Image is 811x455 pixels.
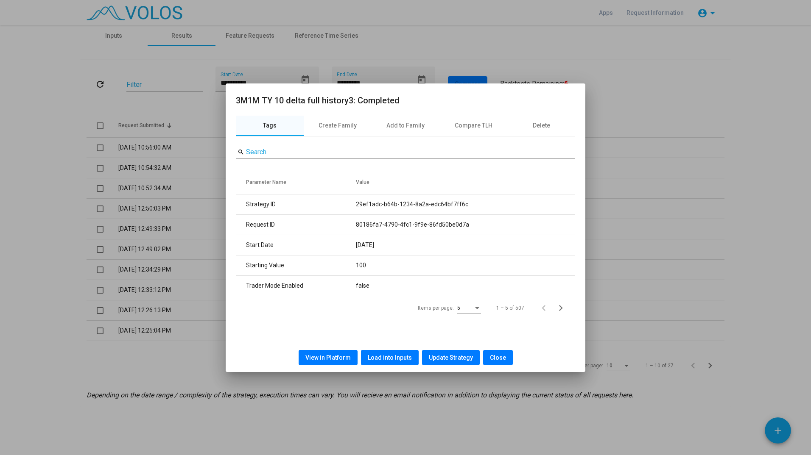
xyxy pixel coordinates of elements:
td: 100 [356,255,575,276]
span: 5 [457,305,460,311]
td: Strategy ID [236,194,356,215]
button: Close [483,350,513,365]
td: Trader Mode Enabled [236,276,356,296]
td: 29ef1adc-b64b-1234-8a2a-edc64bf7ff6c [356,194,575,215]
h2: 3M1M TY 10 delta full history3: Completed [236,94,575,107]
div: Add to Family [386,121,425,130]
td: 80186fa7-4790-4fc1-9f9e-86fd50be0d7a [356,215,575,235]
button: Next page [555,300,572,316]
td: [DATE] [356,235,575,255]
td: false [356,276,575,296]
span: Update Strategy [429,354,473,361]
button: Previous page [538,300,555,316]
button: Update Strategy [422,350,480,365]
th: Value [356,171,575,194]
span: Load into Inputs [368,354,412,361]
div: Delete [533,121,550,130]
div: Compare TLH [455,121,492,130]
td: Request ID [236,215,356,235]
td: Start Date [236,235,356,255]
button: Load into Inputs [361,350,419,365]
span: Close [490,354,506,361]
th: Parameter Name [236,171,356,194]
div: Create Family [319,121,357,130]
mat-select: Items per page: [457,305,481,311]
td: Starting Value [236,255,356,276]
div: Tags [263,121,277,130]
mat-icon: search [238,148,244,156]
button: View in Platform [299,350,358,365]
div: Items per page: [418,304,454,312]
div: 1 – 5 of 507 [496,304,524,312]
span: View in Platform [305,354,351,361]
